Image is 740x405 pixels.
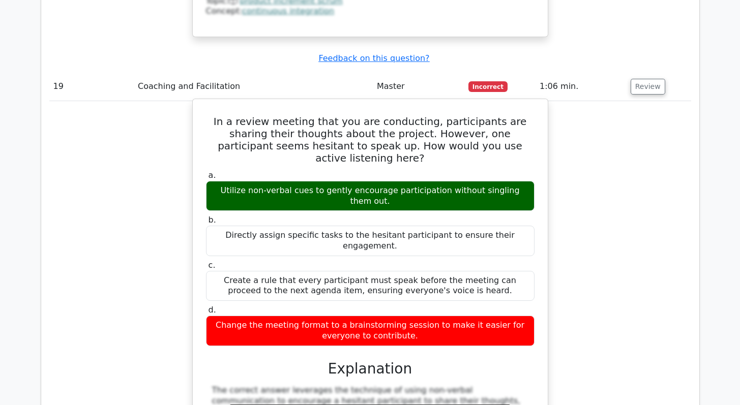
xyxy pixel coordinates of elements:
div: Change the meeting format to a brainstorming session to make it easier for everyone to contribute. [206,316,535,346]
span: a. [209,170,216,180]
h3: Explanation [212,360,528,378]
span: c. [209,260,216,270]
div: Utilize non-verbal cues to gently encourage participation without singling them out. [206,181,535,211]
td: 19 [49,72,134,101]
td: Coaching and Facilitation [134,72,373,101]
span: d. [209,305,216,315]
h5: In a review meeting that you are conducting, participants are sharing their thoughts about the pr... [205,115,536,164]
a: Feedback on this question? [318,53,429,63]
div: Create a rule that every participant must speak before the meeting can proceed to the next agenda... [206,271,535,301]
button: Review [631,79,665,95]
td: Master [373,72,464,101]
td: 1:06 min. [536,72,627,101]
div: Concept: [206,6,535,17]
span: b. [209,215,216,225]
a: continuous integration [242,6,334,16]
span: Incorrect [468,81,508,91]
div: Directly assign specific tasks to the hesitant participant to ensure their engagement. [206,226,535,256]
